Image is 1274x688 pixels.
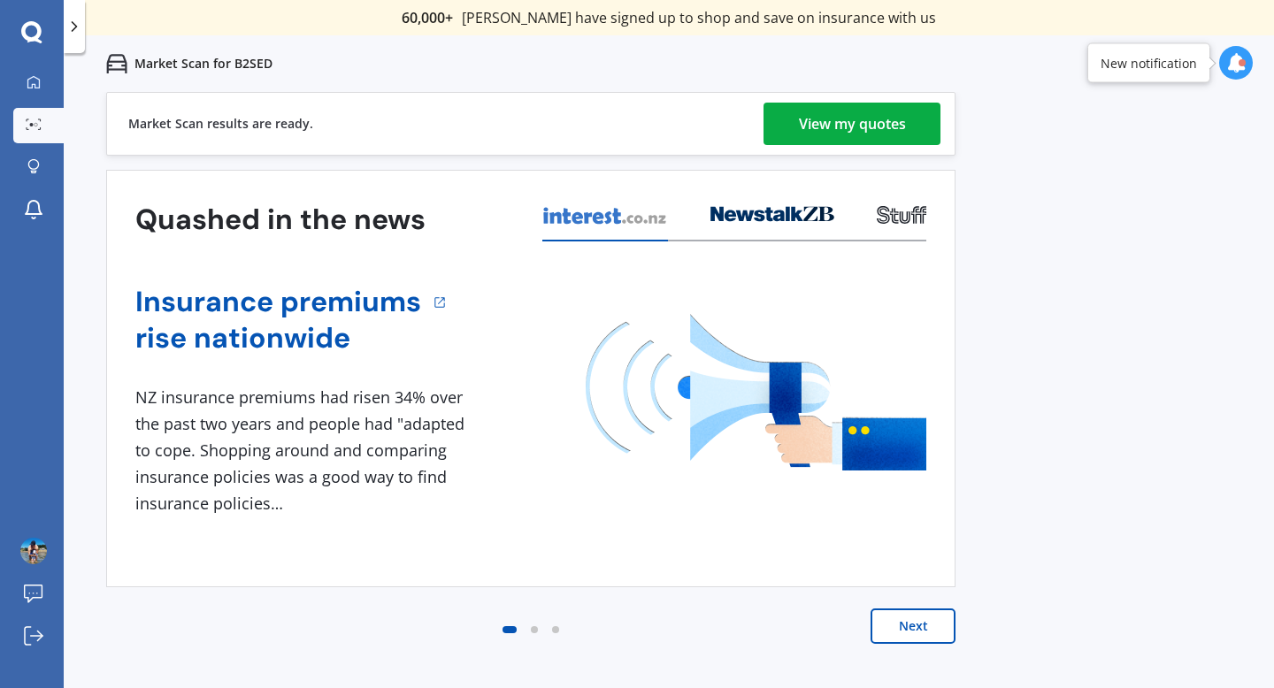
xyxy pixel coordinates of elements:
img: car.f15378c7a67c060ca3f3.svg [106,53,127,74]
h3: Quashed in the news [135,202,426,238]
button: Next [871,608,955,644]
div: NZ insurance premiums had risen 34% over the past two years and people had "adapted to cope. Shop... [135,385,472,516]
div: New notification [1101,54,1197,72]
img: picture [20,538,47,564]
a: View my quotes [764,103,940,145]
p: Market Scan for B2SED [134,55,272,73]
div: View my quotes [799,103,906,145]
img: media image [586,314,926,470]
div: Market Scan results are ready. [128,93,313,155]
a: Insurance premiums [135,284,421,320]
a: rise nationwide [135,320,421,356]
